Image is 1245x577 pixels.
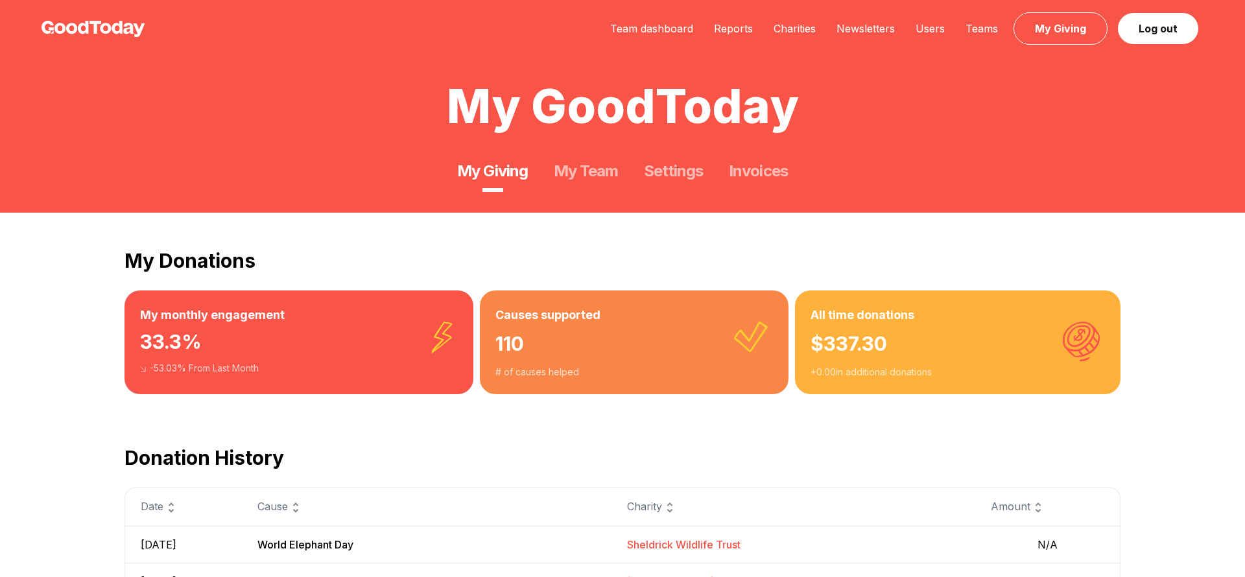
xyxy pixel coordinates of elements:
[41,21,145,37] img: GoodToday
[905,22,955,35] a: Users
[763,22,826,35] a: Charities
[811,306,1105,324] h3: All time donations
[704,22,763,35] a: Reports
[627,538,741,551] span: Sheldrick Wildlife Trust
[955,22,1008,35] a: Teams
[811,324,1105,366] div: $ 337.30
[826,22,905,35] a: Newsletters
[124,446,1120,469] h2: Donation History
[1014,12,1108,45] a: My Giving
[729,161,787,182] a: Invoices
[124,249,1120,272] h2: My Donations
[991,537,1104,552] span: N/A
[644,161,703,182] a: Settings
[600,22,704,35] a: Team dashboard
[495,306,774,324] h3: Causes supported
[140,324,458,362] div: 33.3 %
[991,499,1104,515] div: Amount
[627,499,960,515] div: Charity
[495,324,774,366] div: 110
[124,526,242,563] td: [DATE]
[554,161,618,182] a: My Team
[141,499,226,515] div: Date
[811,366,1105,379] div: + 0.00 in additional donations
[140,362,458,375] div: -53.03 % From Last Month
[1118,13,1198,44] a: Log out
[140,306,458,324] h3: My monthly engagement
[257,499,597,515] div: Cause
[257,538,353,551] span: World Elephant Day
[457,161,527,182] a: My Giving
[495,366,774,379] div: # of causes helped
